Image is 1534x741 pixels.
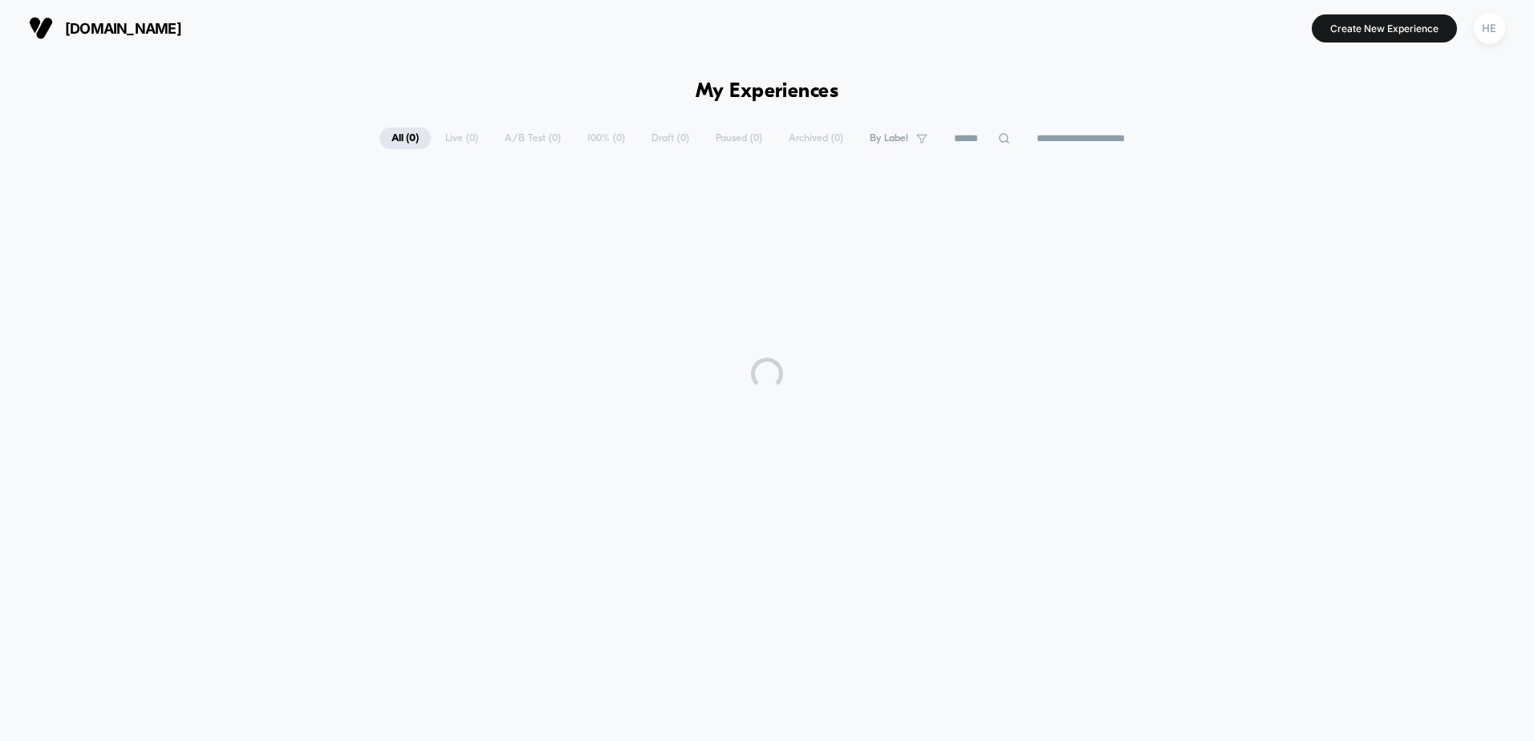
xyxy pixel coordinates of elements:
button: [DOMAIN_NAME] [24,15,186,41]
span: By Label [870,132,908,144]
button: HE [1469,12,1510,45]
img: Visually logo [29,16,53,40]
button: Create New Experience [1312,14,1457,43]
span: All ( 0 ) [379,128,431,149]
span: [DOMAIN_NAME] [65,20,181,37]
div: HE [1474,13,1505,44]
h1: My Experiences [696,80,839,103]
